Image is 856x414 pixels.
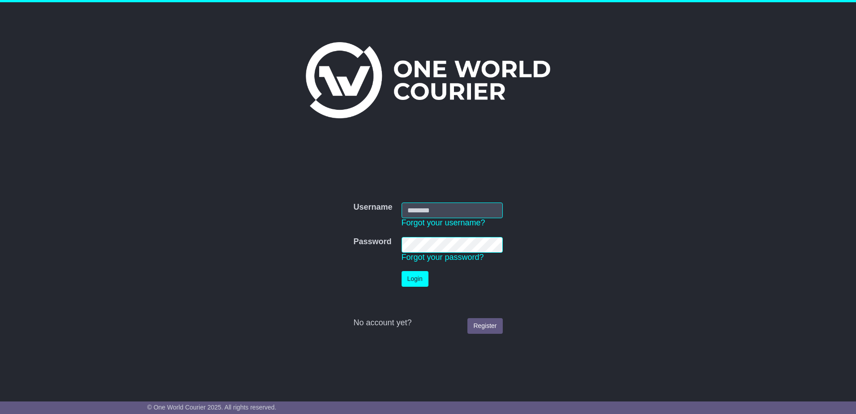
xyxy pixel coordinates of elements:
button: Login [402,271,428,287]
img: One World [306,42,550,118]
a: Forgot your username? [402,218,485,227]
div: No account yet? [353,318,502,328]
a: Register [467,318,502,334]
label: Username [353,203,392,212]
span: © One World Courier 2025. All rights reserved. [147,404,277,411]
label: Password [353,237,391,247]
a: Forgot your password? [402,253,484,262]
